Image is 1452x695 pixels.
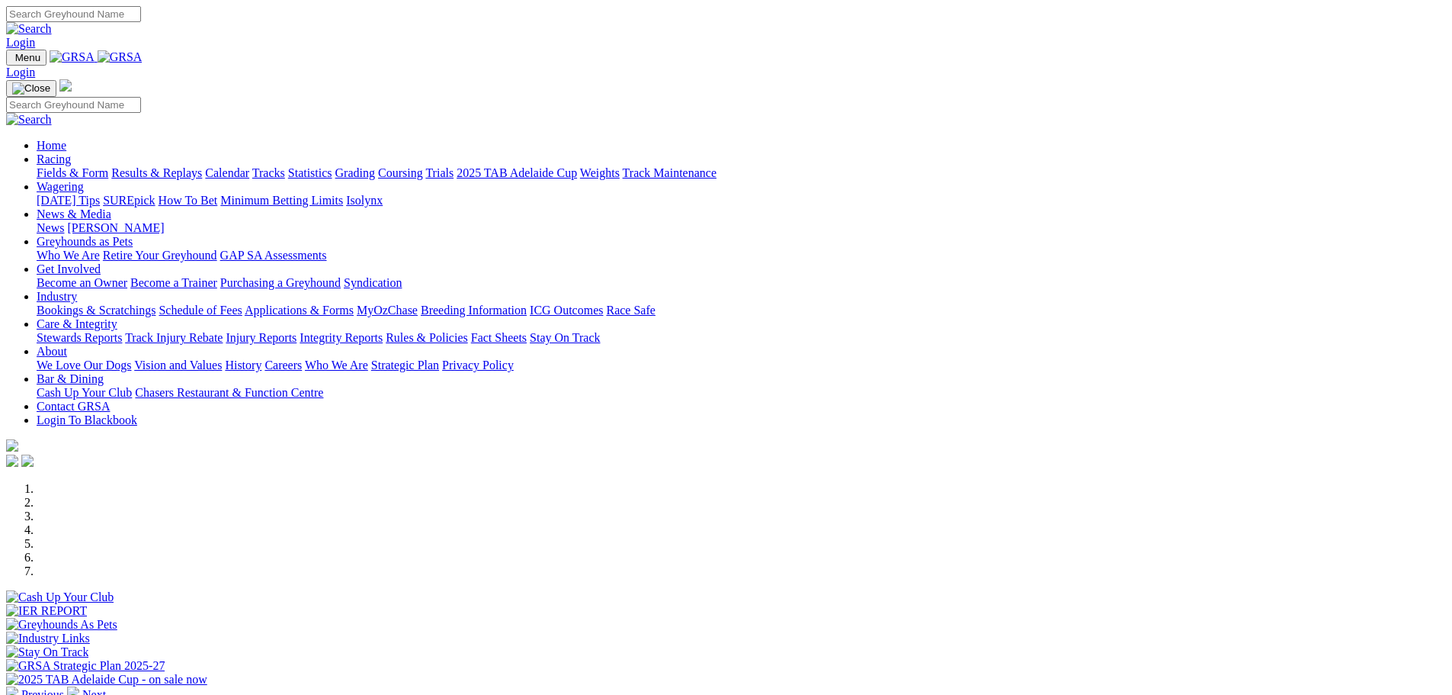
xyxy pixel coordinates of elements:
a: Minimum Betting Limits [220,194,343,207]
a: Contact GRSA [37,400,110,413]
img: Industry Links [6,632,90,645]
div: Care & Integrity [37,331,1446,345]
a: News [37,221,64,234]
a: [DATE] Tips [37,194,100,207]
a: Tracks [252,166,285,179]
a: Track Maintenance [623,166,716,179]
img: IER REPORT [6,604,87,618]
img: Search [6,113,52,127]
a: Who We Are [305,359,368,372]
a: Care & Integrity [37,317,117,330]
a: Greyhounds as Pets [37,235,133,248]
a: ICG Outcomes [530,304,603,317]
a: Breeding Information [421,304,527,317]
div: Get Involved [37,276,1446,290]
a: We Love Our Dogs [37,359,131,372]
a: Bookings & Scratchings [37,304,155,317]
a: Industry [37,290,77,303]
span: Menu [15,52,40,63]
div: Wagering [37,194,1446,208]
a: Racing [37,153,71,166]
a: Vision and Values [134,359,222,372]
a: Bar & Dining [37,372,104,385]
a: MyOzChase [357,304,418,317]
a: GAP SA Assessments [220,249,327,262]
a: Purchasing a Greyhound [220,276,341,289]
a: News & Media [37,208,111,220]
a: History [225,359,261,372]
a: How To Bet [159,194,218,207]
img: Close [12,82,50,95]
button: Toggle navigation [6,80,56,97]
img: 2025 TAB Adelaide Cup - on sale now [6,673,207,687]
a: Trials [425,166,454,179]
a: Injury Reports [226,331,296,344]
a: Applications & Forms [245,304,354,317]
a: Statistics [288,166,332,179]
a: Become an Owner [37,276,127,289]
a: Fields & Form [37,166,108,179]
a: Isolynx [346,194,383,207]
a: Who We Are [37,249,100,262]
div: News & Media [37,221,1446,235]
img: GRSA [98,50,143,64]
a: Syndication [344,276,402,289]
a: Retire Your Greyhound [103,249,217,262]
a: About [37,345,67,358]
a: Weights [580,166,620,179]
a: Careers [264,359,302,372]
div: Industry [37,304,1446,317]
div: Racing [37,166,1446,180]
img: Stay On Track [6,645,88,659]
a: Stewards Reports [37,331,122,344]
a: Login To Blackbook [37,413,137,426]
a: Rules & Policies [386,331,468,344]
a: Get Involved [37,262,101,275]
div: Bar & Dining [37,386,1446,400]
a: Strategic Plan [371,359,439,372]
a: Stay On Track [530,331,600,344]
a: Login [6,66,35,79]
a: Become a Trainer [130,276,217,289]
a: Track Injury Rebate [125,331,223,344]
a: Cash Up Your Club [37,386,132,399]
a: 2025 TAB Adelaide Cup [457,166,577,179]
img: facebook.svg [6,455,18,467]
a: Home [37,139,66,152]
img: logo-grsa-white.png [6,439,18,452]
a: Calendar [205,166,249,179]
input: Search [6,6,141,22]
a: Fact Sheets [471,331,527,344]
img: twitter.svg [21,455,34,467]
img: logo-grsa-white.png [59,79,72,92]
button: Toggle navigation [6,50,46,66]
a: Privacy Policy [442,359,514,372]
input: Search [6,97,141,113]
a: Results & Replays [111,166,202,179]
div: Greyhounds as Pets [37,249,1446,262]
img: Search [6,22,52,36]
a: Login [6,36,35,49]
img: Cash Up Your Club [6,590,114,604]
img: GRSA Strategic Plan 2025-27 [6,659,165,673]
img: Greyhounds As Pets [6,618,117,632]
a: Wagering [37,180,84,193]
a: Grading [335,166,375,179]
a: [PERSON_NAME] [67,221,164,234]
a: Chasers Restaurant & Function Centre [135,386,323,399]
a: Integrity Reports [300,331,383,344]
div: About [37,359,1446,372]
a: Schedule of Fees [159,304,242,317]
a: Coursing [378,166,423,179]
a: Race Safe [606,304,655,317]
a: SUREpick [103,194,155,207]
img: GRSA [50,50,95,64]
